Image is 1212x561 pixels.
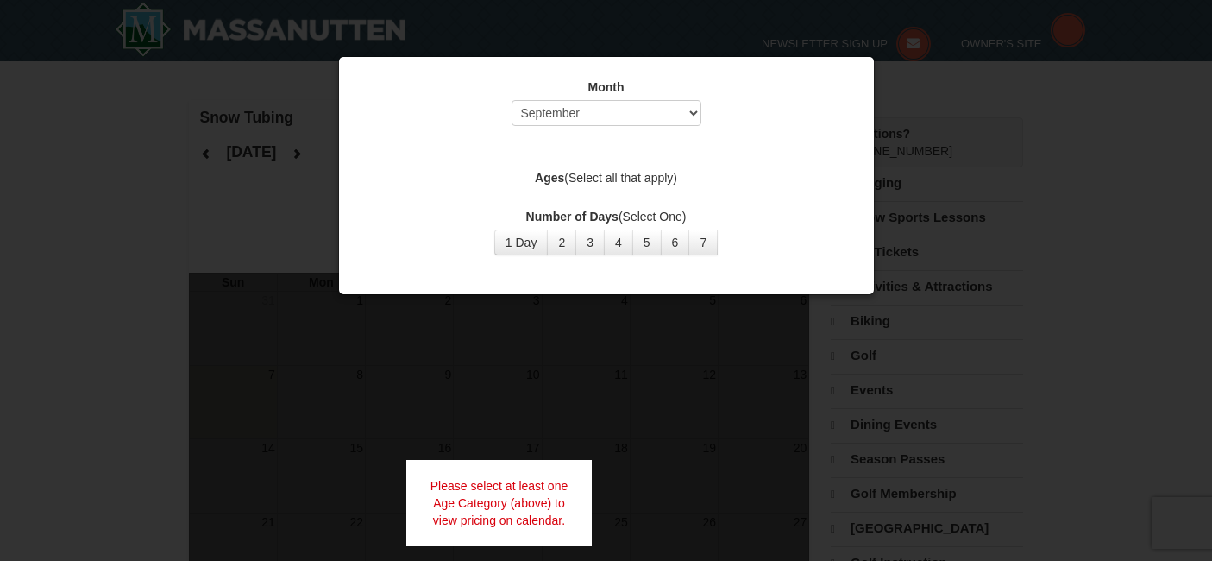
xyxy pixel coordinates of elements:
strong: Month [588,80,625,94]
strong: Number of Days [526,210,619,224]
button: 6 [661,230,690,255]
strong: Ages [535,171,564,185]
button: 2 [547,230,576,255]
button: 3 [575,230,605,255]
button: 4 [604,230,633,255]
button: 5 [632,230,662,255]
div: Please select at least one Age Category (above) to view pricing on calendar. [406,460,593,546]
label: (Select One) [361,208,852,225]
label: (Select all that apply) [361,169,852,186]
button: 7 [688,230,718,255]
button: 1 Day [494,230,549,255]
